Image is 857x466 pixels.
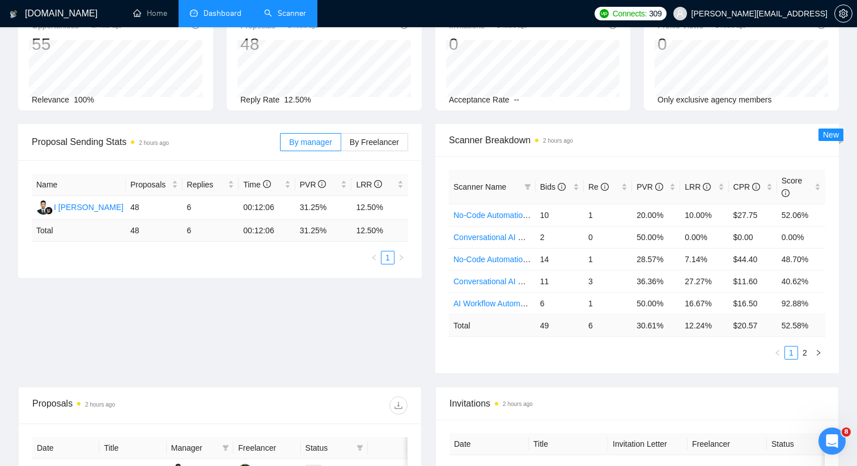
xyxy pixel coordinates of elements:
[54,201,191,213] div: I [PERSON_NAME] [PERSON_NAME]
[389,396,408,414] button: download
[130,178,169,191] span: Proposals
[45,207,53,215] img: gigradar-bm.png
[632,204,680,226] td: 20.00%
[367,251,381,264] button: left
[264,8,306,18] a: searchScanner
[284,95,311,104] span: 12.50%
[183,174,239,196] th: Replies
[777,292,825,314] td: 92.88%
[632,292,680,314] td: 50.00%
[453,299,594,308] a: AI Workflow Automation (Budget Filters)
[729,248,777,270] td: $44.40
[680,248,728,270] td: 7.14%
[632,314,680,336] td: 30.61 %
[288,23,318,29] time: 2 hours ago
[398,254,405,261] span: right
[371,254,377,261] span: left
[818,427,846,455] iframe: Intercom live chat
[239,220,295,242] td: 00:12:06
[649,7,661,20] span: 309
[367,251,381,264] li: Previous Page
[234,437,300,459] th: Freelancer
[99,437,166,459] th: Title
[394,251,408,264] li: Next Page
[600,9,609,18] img: upwork-logo.png
[729,270,777,292] td: $11.60
[243,180,270,189] span: Time
[32,95,69,104] span: Relevance
[381,251,394,264] li: 1
[374,180,382,188] span: info-circle
[32,396,220,414] div: Proposals
[823,130,839,139] span: New
[782,176,803,198] span: Score
[540,182,566,191] span: Bids
[733,182,760,191] span: CPR
[449,95,510,104] span: Acceptance Rate
[676,10,684,18] span: user
[632,248,680,270] td: 28.57%
[584,292,632,314] td: 1
[774,349,781,356] span: left
[729,226,777,248] td: $0.00
[637,182,663,191] span: PVR
[203,8,241,18] span: Dashboard
[680,292,728,314] td: 16.67%
[449,396,825,411] span: Invitations
[133,8,167,18] a: homeHome
[190,9,198,17] span: dashboard
[351,220,408,242] td: 12.50 %
[729,204,777,226] td: $27.75
[514,95,519,104] span: --
[449,433,529,455] th: Date
[834,9,852,18] a: setting
[240,33,318,55] div: 48
[497,23,527,29] time: 2 hours ago
[453,277,616,286] a: Conversational AI & AI Agents (Budget Filters)
[295,196,352,220] td: 31.25%
[503,401,533,407] time: 2 hours ago
[771,346,784,360] button: left
[536,292,584,314] td: 6
[187,178,226,191] span: Replies
[777,226,825,248] td: 0.00%
[536,226,584,248] td: 2
[632,226,680,248] td: 50.00%
[588,182,609,191] span: Re
[777,204,825,226] td: 52.06%
[171,442,218,454] span: Manager
[655,183,663,191] span: info-circle
[453,211,579,220] a: No-Code Automation (Client Filters)
[752,183,760,191] span: info-circle
[350,138,399,147] span: By Freelancer
[680,204,728,226] td: 10.00%
[834,5,852,23] button: setting
[767,433,846,455] th: Status
[536,248,584,270] td: 14
[835,9,852,18] span: setting
[812,346,825,360] button: right
[536,270,584,292] td: 11
[220,439,231,456] span: filter
[36,202,191,211] a: IGI [PERSON_NAME] [PERSON_NAME]
[601,183,609,191] span: info-circle
[543,138,573,144] time: 2 hours ago
[716,23,746,29] time: 2 hours ago
[295,220,352,242] td: 31.25 %
[381,251,394,264] a: 1
[453,255,616,264] a: No-Code Automation (Budget Filters W4, Aug)
[453,182,506,191] span: Scanner Name
[680,226,728,248] td: 0.00%
[784,346,798,360] li: 1
[390,401,407,410] span: download
[777,248,825,270] td: 48.70%
[584,314,632,336] td: 6
[536,204,584,226] td: 10
[357,444,363,451] span: filter
[522,178,533,195] span: filter
[36,200,50,215] img: IG
[685,182,711,191] span: LRR
[139,140,169,146] time: 2 hours ago
[453,233,610,242] a: Conversational AI & AI Agents (Client Filters)
[32,174,126,196] th: Name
